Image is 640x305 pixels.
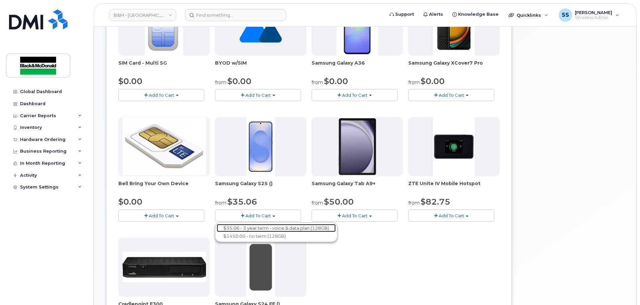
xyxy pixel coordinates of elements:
[109,9,176,21] a: B&M - Alberta
[408,60,500,73] div: Samsung Galaxy XCover7 Pro
[118,197,142,207] span: $0.00
[433,117,475,176] img: phone23268.JPG
[385,8,419,21] a: Support
[439,92,464,98] span: Add To Cart
[215,60,306,73] div: BYOD w/SIM
[245,92,271,98] span: Add To Cart
[215,210,301,221] button: Add To Cart
[118,60,210,73] div: SIM Card - Multi 5G
[227,197,257,207] span: $35.06
[338,117,377,176] img: phone23884.JPG
[421,197,450,207] span: $82.75
[342,213,367,218] span: Add To Cart
[246,238,275,297] img: phone23975.JPG
[419,8,448,21] a: Alerts
[118,76,142,86] span: $0.00
[429,11,443,18] span: Alerts
[312,79,323,85] small: from
[324,76,348,86] span: $0.00
[504,8,553,22] div: Quicklinks
[312,89,398,101] button: Add To Cart
[217,232,336,240] a: $1450.00 - no term (128GB)
[118,89,204,101] button: Add To Cart
[448,8,503,21] a: Knowledge Base
[246,117,275,176] img: phone23817.JPG
[517,12,541,18] span: Quicklinks
[122,118,206,175] img: phone23274.JPG
[215,180,306,194] div: Samsung Galaxy S25 ()
[562,11,569,19] span: SS
[312,180,403,194] div: Samsung Galaxy Tab A9+
[215,89,301,101] button: Add To Cart
[312,60,403,73] div: Samsung Galaxy A36
[118,180,210,194] div: Bell Bring Your Own Device
[324,197,354,207] span: $50.00
[342,92,367,98] span: Add To Cart
[215,200,226,206] small: from
[312,200,323,206] small: from
[215,79,226,85] small: from
[458,11,499,18] span: Knowledge Base
[118,210,204,221] button: Add To Cart
[408,180,500,194] div: ZTE Unite IV Mobile Hotspot
[227,76,251,86] span: $0.00
[312,210,398,221] button: Add To Cart
[554,8,624,22] div: Samantha Shandera
[575,10,612,15] span: [PERSON_NAME]
[185,9,286,21] input: Find something...
[408,210,494,221] button: Add To Cart
[245,213,271,218] span: Add To Cart
[149,213,174,218] span: Add To Cart
[217,224,336,232] a: $35.06 - 3 year term - voice & data plan (128GB)
[421,76,445,86] span: $0.00
[408,89,494,101] button: Add To Cart
[439,213,464,218] span: Add To Cart
[149,92,174,98] span: Add To Cart
[395,11,414,18] span: Support
[408,79,420,85] small: from
[408,200,420,206] small: from
[122,252,206,282] img: phone23700.JPG
[575,15,612,20] span: Wireless Admin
